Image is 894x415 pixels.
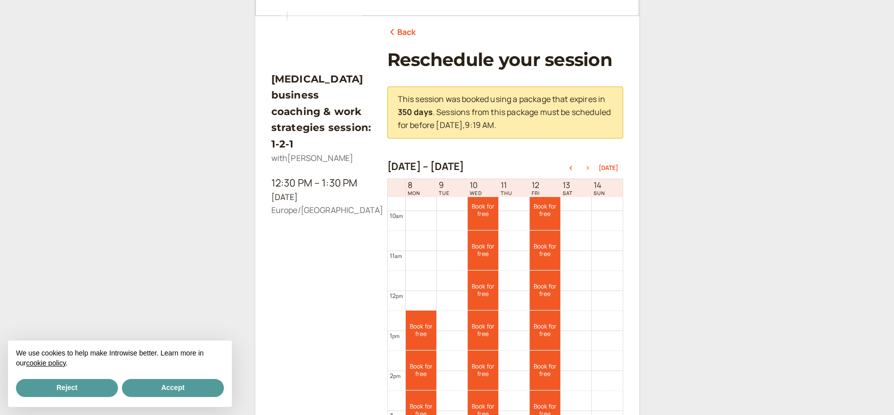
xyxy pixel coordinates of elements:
h1: Reschedule your session [387,49,623,70]
div: 11 [390,251,402,260]
span: 10 [470,180,482,190]
span: am [396,212,403,219]
div: 10 [390,211,403,220]
span: pm [396,292,403,299]
div: 12:30 PM – 1:30 PM [271,175,371,191]
span: 9 [439,180,450,190]
h2: [DATE] – [DATE] [387,160,464,172]
a: cookie policy [26,359,65,367]
h3: [MEDICAL_DATA] business coaching & work strategies session: 1-2-1 [271,71,371,152]
b: 350 days [398,106,433,117]
span: Book for free [468,323,498,337]
span: Book for free [530,363,560,377]
button: Accept [122,379,224,397]
span: pm [392,332,399,339]
div: 1 [390,331,400,340]
span: 12 [532,180,540,190]
span: 14 [594,180,605,190]
span: Book for free [468,363,498,377]
div: 2 [390,371,401,380]
a: September 9, 2025 [437,179,452,197]
span: MON [408,190,420,196]
a: Back [387,26,416,39]
span: 13 [563,180,573,190]
span: 8 [408,180,420,190]
span: Book for free [530,283,560,297]
span: Book for free [468,203,498,217]
span: TUE [439,190,450,196]
span: Book for free [530,243,560,257]
div: [DATE] [271,191,371,204]
button: [DATE] [599,164,618,171]
span: WED [470,190,482,196]
span: SAT [563,190,573,196]
a: September 13, 2025 [561,179,575,197]
div: We use cookies to help make Introwise better. Learn more in our . [8,340,232,377]
a: September 12, 2025 [530,179,542,197]
div: 12 [390,291,403,300]
span: with [PERSON_NAME] [271,152,354,163]
span: Book for free [406,363,436,377]
span: 11 [501,180,512,190]
a: September 10, 2025 [468,179,484,197]
button: Reject [16,379,118,397]
a: September 14, 2025 [592,179,607,197]
p: This session was booked using a package that expires in . Sessions from this package must be sche... [398,93,613,132]
span: Book for free [530,203,560,217]
span: Book for free [468,243,498,257]
a: September 8, 2025 [406,179,422,197]
span: FRI [532,190,540,196]
a: September 11, 2025 [499,179,514,197]
span: SUN [594,190,605,196]
span: pm [393,372,400,379]
span: Book for free [468,283,498,297]
span: Book for free [530,323,560,337]
div: Europe/[GEOGRAPHIC_DATA] [271,204,371,217]
span: THU [501,190,512,196]
span: am [395,252,402,259]
span: Book for free [406,323,436,337]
